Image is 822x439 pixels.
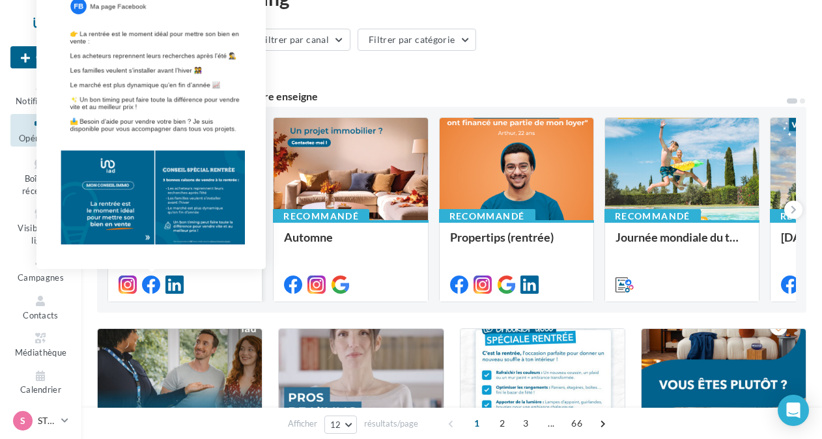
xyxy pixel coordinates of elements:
span: 66 [566,413,588,434]
div: Recommandé [439,209,535,223]
button: Créer [10,46,71,68]
div: Recommandé [604,209,701,223]
div: Recommandé [107,209,204,223]
span: Boîte de réception [22,173,59,196]
div: 793 [97,61,178,76]
div: Recommandé [273,209,369,223]
span: 1 [466,413,487,434]
div: 4 [43,79,53,90]
span: Contacts [23,310,59,320]
div: Nouvelle campagne [10,46,71,68]
div: opérations [122,63,178,75]
span: Médiathèque [15,347,67,358]
div: mon conseil immo [119,231,251,257]
span: S [20,414,25,427]
a: Boîte de réception99+ [10,152,71,199]
span: résultats/page [364,418,418,430]
div: Automne [284,231,417,257]
button: Notifications 4 [10,77,71,109]
span: 12 [330,419,341,430]
a: Contacts [10,291,71,323]
div: Propertips (rentrée) [450,231,583,257]
span: Opérations [19,133,63,143]
span: Visibilité en ligne [18,223,63,246]
p: STIAD [38,414,56,427]
span: Notifications [16,96,66,106]
a: Calendrier [10,366,71,398]
div: 6 opérations recommandées par votre enseigne [97,91,786,102]
a: Opérations [10,114,71,146]
a: Campagnes [10,253,71,285]
button: Filtrer par catégorie [358,29,476,51]
div: 99+ [43,154,63,165]
span: Campagnes [18,272,64,283]
span: 2 [492,413,513,434]
div: Journée mondiale du tourisme [616,231,748,257]
button: 12 [324,416,358,434]
span: 3 [515,413,536,434]
div: Open Intercom Messenger [778,395,809,426]
a: Médiathèque [10,328,71,360]
span: Afficher [288,418,317,430]
button: Filtrer par canal [249,29,350,51]
a: S STIAD [10,408,71,433]
a: Visibilité en ligne [10,204,71,248]
span: Calendrier [20,385,61,395]
span: ... [541,413,561,434]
